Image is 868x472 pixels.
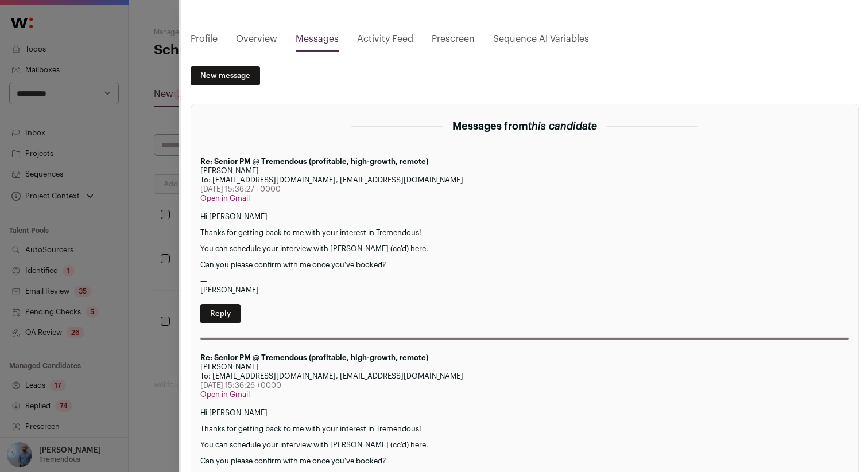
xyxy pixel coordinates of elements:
div: [DATE] 15:36:26 +0000 [200,381,849,390]
div: To: [EMAIL_ADDRESS][DOMAIN_NAME], [EMAIL_ADDRESS][DOMAIN_NAME] [200,175,849,185]
a: Open in Gmail [200,391,250,398]
span: this candidate [528,121,597,131]
p: — [PERSON_NAME] [200,276,849,295]
div: To: [EMAIL_ADDRESS][DOMAIN_NAME], [EMAIL_ADDRESS][DOMAIN_NAME] [200,372,849,381]
a: Prescreen [432,32,475,52]
p: Can you please confirm with me once you've booked? [200,457,849,466]
a: New message [191,66,260,85]
h2: Messages from [452,118,597,134]
a: Messages [296,32,339,52]
a: Sequence AI Variables [493,32,589,52]
p: You can schedule your interview with [PERSON_NAME] (cc'd) here. [200,244,849,253]
div: [DATE] 15:36:27 +0000 [200,185,849,194]
div: Re: Senior PM @ Tremendous (profitable, high-growth, remote) [200,157,849,166]
a: Activity Feed [357,32,413,52]
div: Re: Senior PM @ Tremendous (profitable, high-growth, remote) [200,353,849,362]
a: Profile [191,32,218,52]
a: Reply [200,304,241,323]
p: Hi [PERSON_NAME] [200,408,849,418]
p: Can you please confirm with me once you've booked? [200,260,849,270]
div: [PERSON_NAME] [200,166,849,175]
div: [PERSON_NAME] [200,362,849,372]
p: Thanks for getting back to me with your interest in Tremendous! [200,424,849,434]
p: You can schedule your interview with [PERSON_NAME] (cc'd) here. [200,440,849,450]
a: Open in Gmail [200,194,250,202]
p: Thanks for getting back to me with your interest in Tremendous! [200,228,849,237]
a: Overview [236,32,277,52]
p: Hi [PERSON_NAME] [200,212,849,221]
